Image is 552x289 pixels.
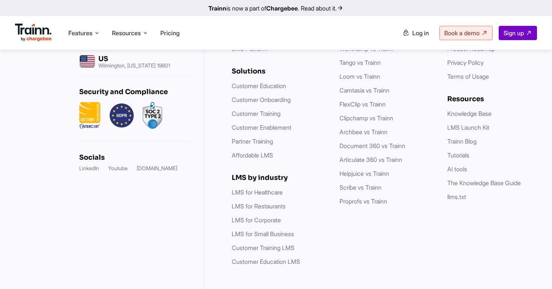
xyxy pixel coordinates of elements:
a: Knowledge Base [447,110,492,117]
a: [DOMAIN_NAME] [137,165,177,172]
a: llms.txt [447,193,466,201]
h6: US [98,55,170,63]
span: Book a demo [444,29,480,37]
b: Trainn [208,4,226,12]
a: Scribe vs Trainn [339,184,382,191]
a: Loom vs Trainn [339,73,380,80]
a: Tutorials [447,151,469,159]
img: soc2 [143,102,162,129]
a: Log in [398,26,433,40]
img: ISO [79,102,101,129]
p: Wilmington, [US_STATE] 19801 [98,63,170,68]
a: Book a demo [439,26,493,40]
h6: Socials [79,153,192,162]
a: Trainn Blog [447,138,477,145]
span: Resources [112,29,141,37]
a: LMS for Small Business [232,230,294,238]
a: Privacy Policy [447,59,484,66]
a: Customer Onboarding [232,96,291,103]
h6: Solutions [232,67,324,75]
a: Archbee vs Trainn [339,128,388,136]
a: Customer Enablement [232,124,291,131]
img: us headquarters [79,53,95,69]
a: Articulate 360 vs Trainn [339,156,402,163]
a: LMS for Restaurants [232,202,286,210]
span: Features [68,29,92,37]
h6: Resources [447,95,540,103]
iframe: Chat Widget [514,253,552,289]
a: Tango vs Trainn [339,59,381,66]
a: Youtube [108,165,128,172]
a: Customer Education LMS [232,258,300,265]
img: GDPR.png [110,102,134,129]
a: Proprofs vs Trainn [339,198,387,205]
b: Chargebee [266,4,298,12]
a: LMS for Corporate [232,216,281,224]
a: FlexClip vs Trainn [339,100,386,108]
a: Customer Training [232,110,281,117]
a: Pricing [160,29,179,37]
a: LMS Launch Kit [447,124,489,131]
a: Customer Education [232,82,286,90]
a: Terms of Usage [447,73,489,80]
a: Sign up [499,26,537,40]
span: Sign up [504,29,524,37]
a: LinkedIn [79,165,99,172]
a: AI tools [447,165,467,173]
h6: LMS by industry [232,174,324,182]
a: Document 360 vs Trainn [339,142,405,150]
a: The Knowledge Base Guide [447,179,521,187]
a: LMS for Healthcare [232,189,283,196]
a: Camtasia vs Trainn [339,87,389,94]
img: Trainn Logo [15,24,52,42]
a: Clipchamp vs Trainn [339,114,393,122]
span: Log in [412,29,429,37]
a: Partner Training [232,138,273,145]
h6: Security and Compliance [79,88,192,96]
a: Customer Training LMS [232,244,294,252]
a: Helpjuice vs Trainn [339,170,389,177]
a: Affordable LMS [232,151,273,159]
